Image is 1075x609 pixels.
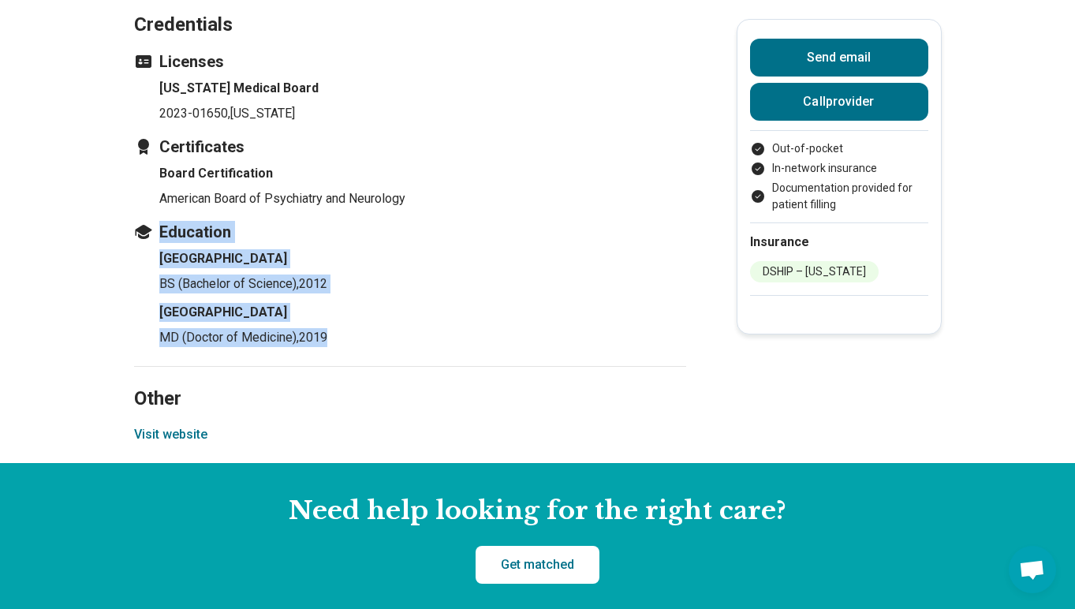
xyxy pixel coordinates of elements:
div: Open chat [1009,546,1056,593]
li: Documentation provided for patient filling [750,180,928,213]
p: MD (Doctor of Medicine) , 2019 [159,328,686,347]
ul: Payment options [750,140,928,213]
h4: [GEOGRAPHIC_DATA] [159,303,686,322]
a: Get matched [476,546,599,584]
h4: [GEOGRAPHIC_DATA] [159,249,686,268]
button: Visit website [134,425,207,444]
li: In-network insurance [750,160,928,177]
h2: Other [134,348,686,413]
button: Callprovider [750,83,928,121]
h3: Education [134,221,686,243]
h3: Certificates [134,136,686,158]
h2: Need help looking for the right care? [13,495,1062,528]
h4: Board Certification [159,164,686,183]
p: BS (Bachelor of Science) , 2012 [159,275,686,293]
h4: [US_STATE] Medical Board [159,79,686,98]
li: DSHIP – [US_STATE] [750,261,879,282]
p: 2023-01650 [159,104,686,123]
span: , [US_STATE] [228,106,295,121]
h3: Licenses [134,50,686,73]
li: Out-of-pocket [750,140,928,157]
h2: Insurance [750,233,928,252]
p: American Board of Psychiatry and Neurology [159,189,686,208]
button: Send email [750,39,928,77]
